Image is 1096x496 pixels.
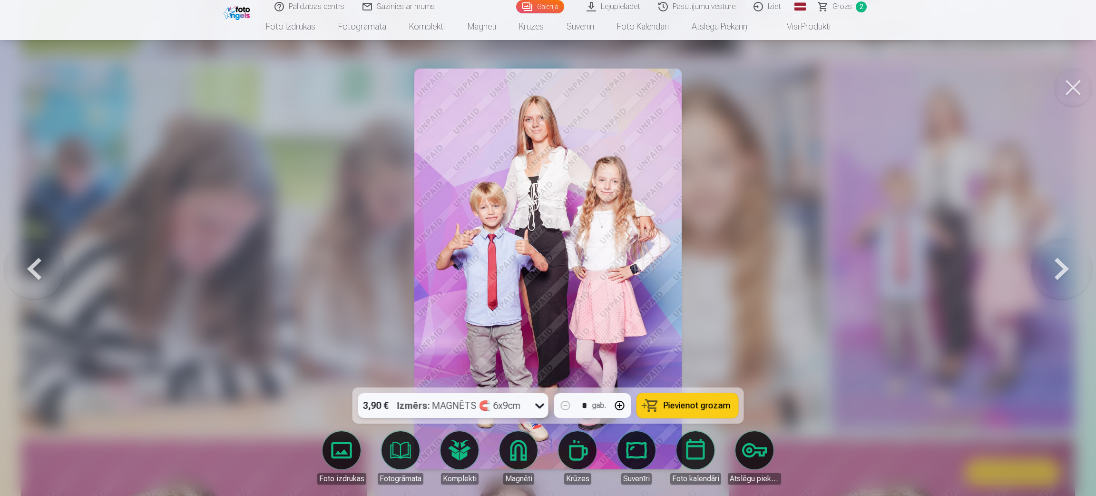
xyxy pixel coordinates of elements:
div: 3,90 € [358,393,393,418]
div: Komplekti [441,473,479,485]
strong: Izmērs : [397,399,430,412]
div: Krūzes [564,473,591,485]
a: Komplekti [398,13,456,40]
div: Magnēti [503,473,534,485]
a: Suvenīri [555,13,606,40]
span: Grozs [832,1,852,12]
a: Foto kalendāri [606,13,680,40]
a: Magnēti [492,431,545,485]
div: Foto kalendāri [670,473,721,485]
a: Komplekti [433,431,486,485]
a: Magnēti [456,13,508,40]
a: Krūzes [508,13,555,40]
a: Suvenīri [610,431,663,485]
a: Krūzes [551,431,604,485]
a: Visi produkti [760,13,842,40]
a: Atslēgu piekariņi [680,13,760,40]
div: gab. [592,400,607,411]
button: Pievienot grozam [637,393,738,418]
img: /fa1 [224,4,253,20]
div: Atslēgu piekariņi [728,473,781,485]
a: Foto izdrukas [315,431,368,485]
span: Pievienot grozam [664,401,731,410]
span: 2 [856,1,867,12]
div: Suvenīri [621,473,652,485]
a: Atslēgu piekariņi [728,431,781,485]
a: Fotogrāmata [374,431,427,485]
div: Fotogrāmata [378,473,423,485]
a: Foto izdrukas [254,13,327,40]
a: Foto kalendāri [669,431,722,485]
a: Fotogrāmata [327,13,398,40]
div: Foto izdrukas [317,473,366,485]
div: MAGNĒTS 🧲 6x9cm [397,393,521,418]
